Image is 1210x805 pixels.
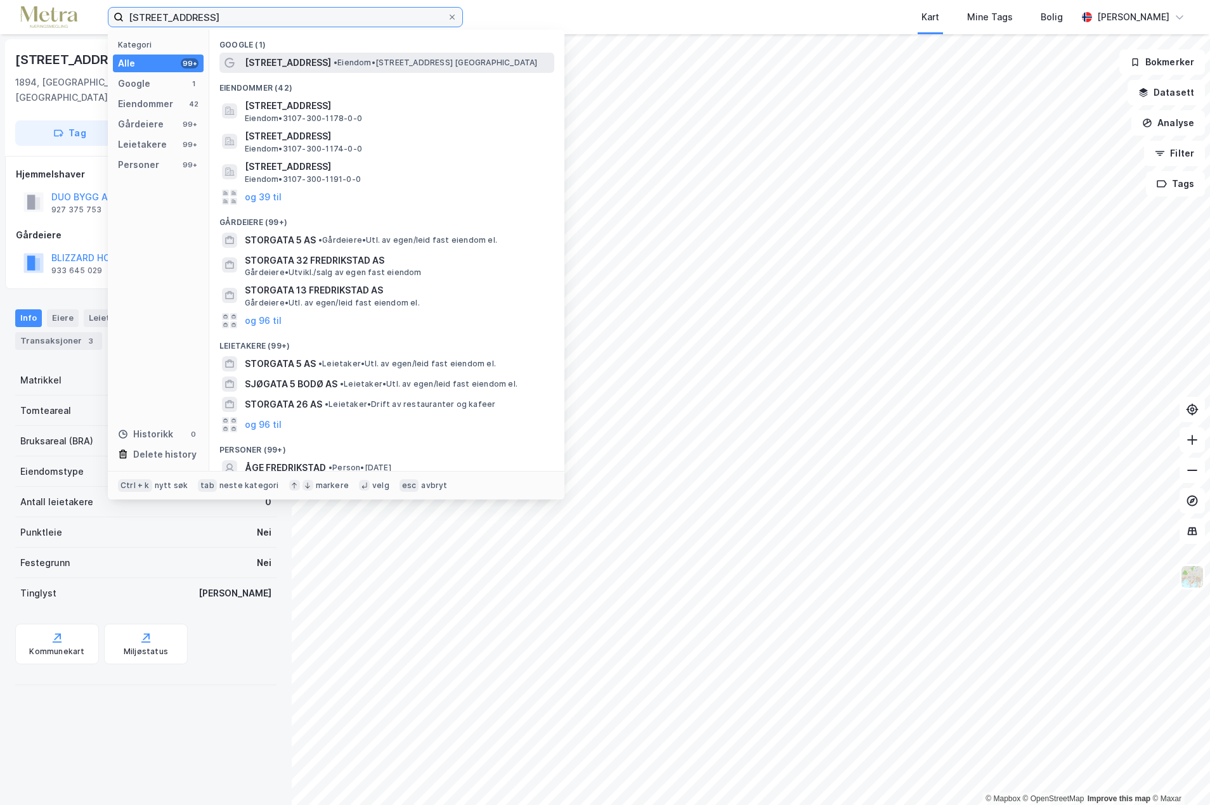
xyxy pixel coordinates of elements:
div: 927 375 753 [51,205,101,215]
span: STORGATA 32 FREDRIKSTAD AS [245,253,549,268]
span: • [334,58,337,67]
div: Gårdeiere [16,228,276,243]
span: Leietaker • Utl. av egen/leid fast eiendom el. [318,359,496,369]
div: [STREET_ADDRESS] [15,49,140,70]
span: Eiendom • 3107-300-1174-0-0 [245,144,362,154]
span: SJØGATA 5 BODØ AS [245,377,337,392]
div: 42 [188,99,198,109]
div: Transaksjoner [15,332,102,350]
div: markere [316,480,349,491]
span: [STREET_ADDRESS] [245,129,549,144]
div: velg [372,480,389,491]
div: Leietakere [84,309,139,327]
div: Nei [257,555,271,570]
span: Person • [DATE] [329,463,391,473]
div: Festegrunn [20,555,70,570]
span: Eiendom • 3107-300-1191-0-0 [245,174,361,184]
div: Gårdeiere (99+) [209,207,564,230]
input: Søk på adresse, matrikkel, gårdeiere, leietakere eller personer [124,8,447,27]
div: 933 645 029 [51,266,102,276]
span: Gårdeiere • Utl. av egen/leid fast eiendom el. [318,235,497,245]
div: Personer [118,157,159,172]
div: Info [15,309,42,327]
div: Punktleie [20,525,62,540]
div: Bolig [1041,10,1063,25]
div: neste kategori [219,480,279,491]
iframe: Chat Widget [1147,744,1210,805]
a: Mapbox [986,794,1020,803]
div: Eiendomstype [20,464,84,479]
div: 99+ [181,139,198,150]
div: Tinglyst [20,586,56,601]
div: avbryt [421,480,447,491]
button: Filter [1144,141,1205,166]
div: Eiendommer [118,96,173,112]
div: Personer (99+) [209,435,564,458]
div: Ctrl + k [118,479,152,492]
div: esc [400,479,419,492]
button: Analyse [1131,110,1205,136]
div: 99+ [181,160,198,170]
div: 3 [84,335,97,347]
span: [STREET_ADDRESS] [245,159,549,174]
span: [STREET_ADDRESS] [245,55,331,70]
div: tab [198,479,217,492]
div: 99+ [181,119,198,129]
button: Tags [1146,171,1205,196]
div: Miljøstatus [124,647,168,657]
span: STORGATA 5 AS [245,233,316,248]
div: Matrikkel [20,373,62,388]
div: Kart [921,10,939,25]
div: Google [118,76,150,91]
span: • [318,359,322,368]
div: Delete history [133,447,197,462]
span: Leietaker • Utl. av egen/leid fast eiendom el. [340,379,517,389]
span: Gårdeiere • Utvikl./salg av egen fast eiendom [245,267,422,278]
div: Eiendommer (42) [209,73,564,96]
div: Tomteareal [20,403,71,418]
div: Historikk [118,427,173,442]
span: Eiendom • 3107-300-1178-0-0 [245,113,362,124]
a: Improve this map [1088,794,1150,803]
span: Gårdeiere • Utl. av egen/leid fast eiendom el. [245,298,420,308]
span: Leietaker • Drift av restauranter og kafeer [325,399,495,409]
button: Tag [15,120,124,146]
div: 99+ [181,58,198,68]
div: 1894, [GEOGRAPHIC_DATA], [GEOGRAPHIC_DATA] [15,75,207,105]
a: OpenStreetMap [1023,794,1084,803]
button: og 96 til [245,417,282,432]
div: Hjemmelshaver [16,167,276,182]
span: • [340,379,344,389]
div: Mine Tags [967,10,1013,25]
div: Kategori [118,40,204,49]
div: Alle [118,56,135,71]
div: Eiere [47,309,79,327]
div: [PERSON_NAME] [1097,10,1169,25]
button: Bokmerker [1119,49,1205,75]
button: og 39 til [245,190,282,205]
span: ÅGE FREDRIKSTAD [245,460,326,475]
img: metra-logo.256734c3b2bbffee19d4.png [20,6,77,29]
div: Google (1) [209,30,564,53]
div: Kontrollprogram for chat [1147,744,1210,805]
div: Bruksareal (BRA) [20,434,93,449]
span: • [329,463,332,472]
div: Antall leietakere [20,494,93,510]
div: 0 [265,494,271,510]
span: • [325,399,329,409]
span: • [318,235,322,245]
div: 1 [188,79,198,89]
img: Z [1180,565,1204,589]
div: Nei [257,525,271,540]
span: Eiendom • [STREET_ADDRESS] [GEOGRAPHIC_DATA] [334,58,538,68]
div: Leietakere (99+) [209,331,564,354]
span: STORGATA 13 FREDRIKSTAD AS [245,283,549,298]
span: STORGATA 26 AS [245,397,322,412]
div: Leietakere [118,137,167,152]
div: [PERSON_NAME] [198,586,271,601]
div: Gårdeiere [118,117,164,132]
button: og 96 til [245,313,282,328]
button: Datasett [1128,80,1205,105]
span: [STREET_ADDRESS] [245,98,549,113]
span: STORGATA 5 AS [245,356,316,371]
